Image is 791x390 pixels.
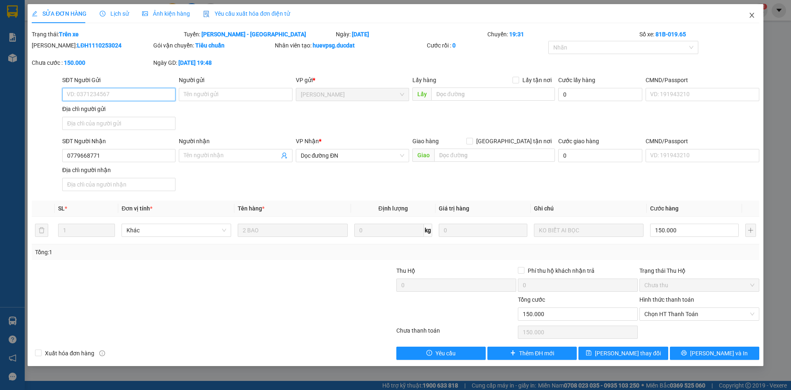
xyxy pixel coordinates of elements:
[301,149,404,162] span: Dọc đường ĐN
[439,205,469,212] span: Giá trị hàng
[62,165,176,175] div: Địa chỉ người nhận
[201,31,306,38] b: [PERSON_NAME] - [GEOGRAPHIC_DATA]
[396,267,415,274] span: Thu Hộ
[352,31,369,38] b: [DATE]
[558,77,595,83] label: Cước lấy hàng
[595,349,661,358] span: [PERSON_NAME] thay đổi
[431,87,555,101] input: Dọc đường
[435,349,456,358] span: Yêu cầu
[32,10,87,17] span: SỬA ĐƠN HÀNG
[32,58,152,67] div: Chưa cước :
[487,347,577,360] button: plusThêm ĐH mới
[681,350,687,357] span: printer
[578,347,668,360] button: save[PERSON_NAME] thay đổi
[510,350,516,357] span: plus
[203,10,290,17] span: Yêu cầu xuất hóa đơn điện tử
[313,42,355,49] b: huevpsg.ducdat
[452,42,456,49] b: 0
[77,42,122,49] b: LĐH1110253024
[59,31,79,38] b: Trên xe
[396,347,486,360] button: exclamation-circleYêu cầu
[534,224,644,237] input: Ghi Chú
[639,30,760,39] div: Số xe:
[62,104,176,113] div: Địa chỉ người gửi
[42,349,98,358] span: Xuất hóa đơn hàng
[58,205,65,212] span: SL
[62,117,176,130] input: Địa chỉ của người gửi
[179,137,292,146] div: Người nhận
[142,10,190,17] span: Ảnh kiện hàng
[558,88,642,101] input: Cước lấy hàng
[142,11,148,17] span: picture
[179,76,292,85] div: Người gửi
[749,12,755,19] span: close
[335,30,487,39] div: Ngày:
[126,224,226,236] span: Khác
[301,88,404,101] span: Lê Đại Hành
[275,41,425,50] div: Nhân viên tạo:
[639,296,694,303] label: Hình thức thanh toán
[100,11,105,17] span: clock-circle
[424,224,432,237] span: kg
[35,224,48,237] button: delete
[32,41,152,50] div: [PERSON_NAME]:
[412,149,434,162] span: Giao
[519,76,555,85] span: Lấy tận nơi
[296,76,409,85] div: VP gửi
[395,326,517,340] div: Chưa thanh toán
[99,350,105,356] span: info-circle
[644,279,754,291] span: Chưa thu
[531,201,647,217] th: Ghi chú
[690,349,748,358] span: [PERSON_NAME] và In
[644,308,754,320] span: Chọn HT Thanh Toán
[31,30,183,39] div: Trạng thái:
[281,152,288,159] span: user-add
[64,59,85,66] b: 150.000
[427,41,547,50] div: Cước rồi :
[153,41,273,50] div: Gói vận chuyển:
[238,224,347,237] input: VD: Bàn, Ghế
[183,30,335,39] div: Tuyến:
[62,178,176,191] input: Địa chỉ của người nhận
[203,11,210,17] img: icon
[122,205,152,212] span: Đơn vị tính
[153,58,273,67] div: Ngày GD:
[412,87,431,101] span: Lấy
[509,31,524,38] b: 19:31
[586,350,592,357] span: save
[62,137,176,146] div: SĐT Người Nhận
[35,248,305,257] div: Tổng: 1
[379,205,408,212] span: Định lượng
[412,77,436,83] span: Lấy hàng
[558,149,642,162] input: Cước giao hàng
[426,350,432,357] span: exclamation-circle
[646,76,759,85] div: CMND/Passport
[655,31,686,38] b: 81B-019.65
[100,10,129,17] span: Lịch sử
[639,266,759,275] div: Trạng thái Thu Hộ
[32,11,37,17] span: edit
[558,138,599,144] label: Cước giao hàng
[740,4,763,27] button: Close
[650,205,679,212] span: Cước hàng
[473,137,555,146] span: [GEOGRAPHIC_DATA] tận nơi
[62,76,176,85] div: SĐT Người Gửi
[439,224,527,237] input: 0
[434,149,555,162] input: Dọc đường
[646,137,759,146] div: CMND/Passport
[487,30,639,39] div: Chuyến:
[296,138,319,144] span: VP Nhận
[518,296,545,303] span: Tổng cước
[524,266,598,275] span: Phí thu hộ khách nhận trả
[238,205,264,212] span: Tên hàng
[745,224,756,237] button: plus
[519,349,554,358] span: Thêm ĐH mới
[195,42,225,49] b: Tiêu chuẩn
[178,59,212,66] b: [DATE] 19:48
[412,138,439,144] span: Giao hàng
[670,347,759,360] button: printer[PERSON_NAME] và In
